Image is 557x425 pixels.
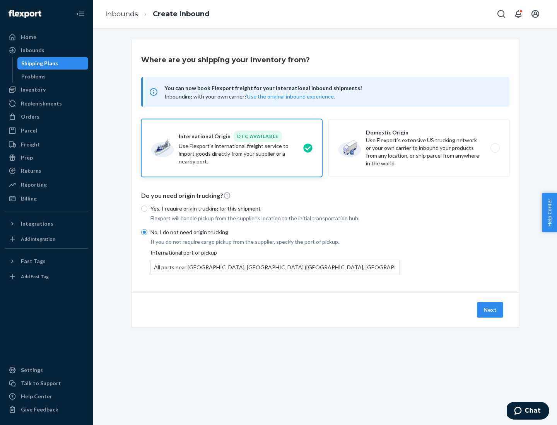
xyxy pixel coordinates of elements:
[5,364,88,376] a: Settings
[150,249,400,275] div: International port of pickup
[247,93,335,100] button: Use the original inbound experience.
[5,110,88,123] a: Orders
[5,31,88,43] a: Home
[21,100,62,107] div: Replenishments
[141,55,310,65] h3: Where are you shipping your inventory from?
[528,6,543,22] button: Open account menu
[21,366,43,374] div: Settings
[21,154,33,161] div: Prep
[150,205,400,212] p: Yes, I require origin trucking for this shipment
[21,181,47,189] div: Reporting
[21,379,61,387] div: Talk to Support
[99,3,216,25] ol: breadcrumbs
[153,10,210,18] a: Create Inbound
[5,255,88,267] button: Fast Tags
[21,33,36,41] div: Home
[21,46,44,54] div: Inbounds
[21,236,55,242] div: Add Integration
[21,59,58,67] div: Shipping Plans
[511,6,526,22] button: Open notifications
[73,6,88,22] button: Close Navigation
[5,377,88,389] button: Talk to Support
[5,44,88,56] a: Inbounds
[150,214,400,222] p: Flexport will handle pickup from the supplier's location to the initial transportation hub.
[5,83,88,96] a: Inventory
[5,218,88,230] button: Integrations
[5,97,88,110] a: Replenishments
[494,6,509,22] button: Open Search Box
[5,233,88,245] a: Add Integration
[21,195,37,202] div: Billing
[164,83,500,93] span: You can now book Flexport freight for your international inbound shipments!
[9,10,41,18] img: Flexport logo
[21,127,37,134] div: Parcel
[5,124,88,137] a: Parcel
[21,113,39,121] div: Orders
[164,93,335,100] span: Inbounding with your own carrier?
[150,238,400,246] p: If you do not require cargo pickup from the supplier, specify the port of pickup.
[17,57,89,70] a: Shipping Plans
[477,302,503,318] button: Next
[5,403,88,416] button: Give Feedback
[5,138,88,151] a: Freight
[21,220,53,228] div: Integrations
[21,273,49,280] div: Add Fast Tag
[542,193,557,232] button: Help Center
[21,141,40,148] div: Freight
[5,165,88,177] a: Returns
[5,151,88,164] a: Prep
[105,10,138,18] a: Inbounds
[141,206,147,212] input: Yes, I require origin trucking for this shipment
[141,191,509,200] p: Do you need origin trucking?
[150,228,400,236] p: No, I do not need origin trucking
[21,86,46,93] div: Inventory
[5,270,88,283] a: Add Fast Tag
[21,406,58,413] div: Give Feedback
[17,70,89,83] a: Problems
[507,402,549,421] iframe: Opens a widget where you can chat to one of our agents
[21,257,46,265] div: Fast Tags
[5,192,88,205] a: Billing
[21,167,41,175] div: Returns
[21,393,52,400] div: Help Center
[141,229,147,235] input: No, I do not need origin trucking
[5,390,88,403] a: Help Center
[21,73,46,80] div: Problems
[5,178,88,191] a: Reporting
